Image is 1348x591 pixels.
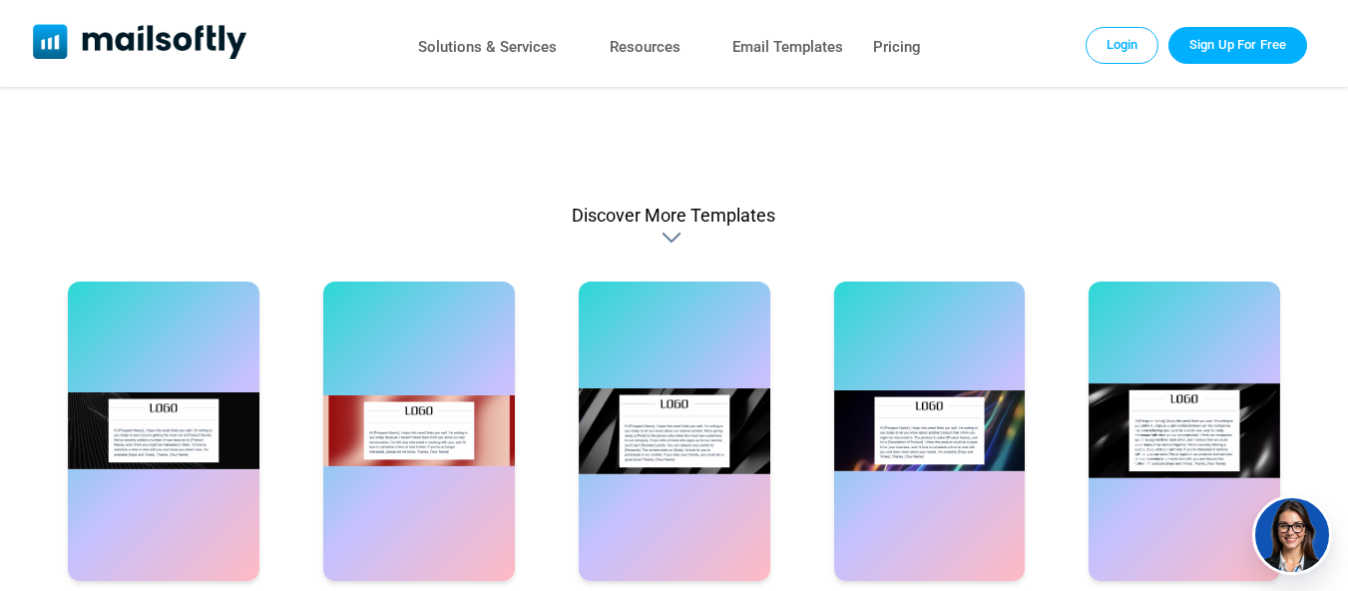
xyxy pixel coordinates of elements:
[1168,27,1307,63] a: Trial
[1086,27,1159,63] a: Login
[662,228,685,248] div: Discover More Templates
[610,33,680,62] a: Resources
[418,33,557,62] a: Solutions & Services
[873,33,921,62] a: Pricing
[732,33,843,62] a: Email Templates
[572,205,775,226] div: Discover More Templates
[33,24,247,63] a: Mailsoftly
